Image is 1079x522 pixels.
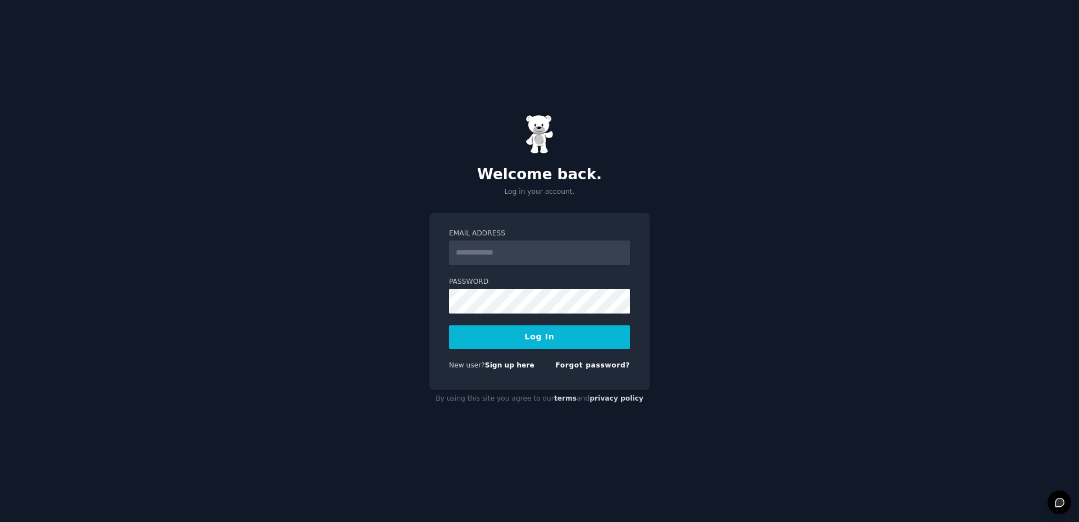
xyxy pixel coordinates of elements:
span: New user? [449,361,485,369]
img: Gummy Bear [525,115,554,154]
p: Log in your account. [429,187,650,197]
a: privacy policy [590,394,643,402]
label: Password [449,277,630,287]
label: Email Address [449,229,630,239]
a: terms [554,394,577,402]
button: Log In [449,325,630,349]
a: Forgot password? [555,361,630,369]
h2: Welcome back. [429,166,650,184]
a: Sign up here [485,361,534,369]
div: By using this site you agree to our and [429,390,650,408]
